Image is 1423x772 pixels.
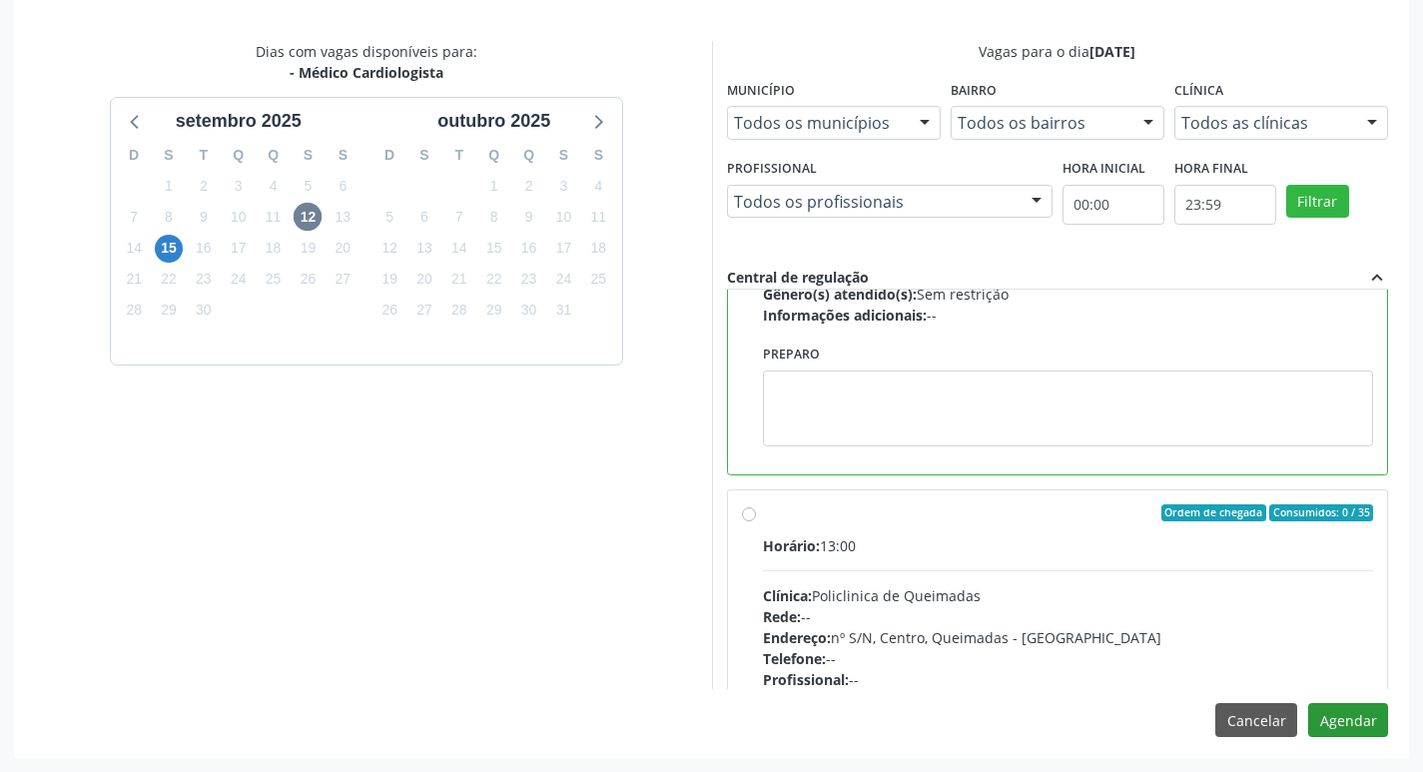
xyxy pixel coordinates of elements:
span: terça-feira, 30 de setembro de 2025 [190,297,218,325]
span: quarta-feira, 22 de outubro de 2025 [480,266,508,294]
span: segunda-feira, 15 de setembro de 2025 [155,235,183,263]
span: domingo, 14 de setembro de 2025 [120,235,148,263]
span: segunda-feira, 1 de setembro de 2025 [155,172,183,200]
div: -- [763,606,1374,627]
span: terça-feira, 2 de setembro de 2025 [190,172,218,200]
i: expand_less [1366,267,1388,289]
div: setembro 2025 [168,108,310,135]
span: quarta-feira, 8 de outubro de 2025 [480,203,508,231]
div: Policlinica de Queimadas [763,585,1374,606]
label: Clínica [1174,76,1223,107]
div: Q [221,140,256,171]
div: -- [763,305,1374,326]
div: -- [763,648,1374,669]
button: Filtrar [1286,185,1349,219]
span: quinta-feira, 11 de setembro de 2025 [260,203,288,231]
button: Cancelar [1215,703,1297,737]
span: sexta-feira, 3 de outubro de 2025 [549,172,577,200]
span: domingo, 28 de setembro de 2025 [120,297,148,325]
span: quarta-feira, 3 de setembro de 2025 [225,172,253,200]
span: segunda-feira, 22 de setembro de 2025 [155,266,183,294]
span: domingo, 7 de setembro de 2025 [120,203,148,231]
span: Profissional: [763,670,849,689]
span: sexta-feira, 26 de setembro de 2025 [294,266,322,294]
span: Informações adicionais: [763,306,927,325]
div: Vagas para o dia [727,41,1389,62]
div: S [546,140,581,171]
span: domingo, 26 de outubro de 2025 [375,297,403,325]
label: Hora final [1174,154,1248,185]
span: sexta-feira, 19 de setembro de 2025 [294,235,322,263]
span: sábado, 25 de outubro de 2025 [584,266,612,294]
span: segunda-feira, 8 de setembro de 2025 [155,203,183,231]
span: quarta-feira, 10 de setembro de 2025 [225,203,253,231]
span: Clínica: [763,586,812,605]
div: nº S/N, Centro, Queimadas - [GEOGRAPHIC_DATA] [763,627,1374,648]
span: domingo, 5 de outubro de 2025 [375,203,403,231]
div: - Médico Cardiologista [256,62,477,83]
div: outubro 2025 [429,108,558,135]
span: sexta-feira, 17 de outubro de 2025 [549,235,577,263]
div: S [326,140,360,171]
span: Todos as clínicas [1181,113,1347,133]
span: segunda-feira, 13 de outubro de 2025 [410,235,438,263]
span: segunda-feira, 29 de setembro de 2025 [155,297,183,325]
span: quinta-feira, 4 de setembro de 2025 [260,172,288,200]
span: sexta-feira, 12 de setembro de 2025 [294,203,322,231]
div: T [441,140,476,171]
span: domingo, 12 de outubro de 2025 [375,235,403,263]
span: terça-feira, 23 de setembro de 2025 [190,266,218,294]
span: quinta-feira, 30 de outubro de 2025 [515,297,543,325]
div: Q [256,140,291,171]
label: Hora inicial [1063,154,1145,185]
input: Selecione o horário [1063,185,1164,225]
span: terça-feira, 9 de setembro de 2025 [190,203,218,231]
label: Profissional [727,154,817,185]
span: sábado, 4 de outubro de 2025 [584,172,612,200]
span: quinta-feira, 2 de outubro de 2025 [515,172,543,200]
span: sábado, 11 de outubro de 2025 [584,203,612,231]
span: Gênero(s) atendido(s): [763,285,917,304]
span: quarta-feira, 1 de outubro de 2025 [480,172,508,200]
span: Ordem de chegada [1161,504,1266,522]
span: Todos os bairros [958,113,1123,133]
div: Central de regulação [727,267,869,289]
div: S [581,140,616,171]
div: Sem restrição [763,284,1374,305]
div: 13:00 [763,535,1374,556]
span: quinta-feira, 18 de setembro de 2025 [260,235,288,263]
span: terça-feira, 28 de outubro de 2025 [445,297,473,325]
span: sábado, 18 de outubro de 2025 [584,235,612,263]
span: domingo, 21 de setembro de 2025 [120,266,148,294]
div: D [372,140,407,171]
span: segunda-feira, 27 de outubro de 2025 [410,297,438,325]
span: quarta-feira, 15 de outubro de 2025 [480,235,508,263]
span: quinta-feira, 25 de setembro de 2025 [260,266,288,294]
span: segunda-feira, 6 de outubro de 2025 [410,203,438,231]
span: terça-feira, 14 de outubro de 2025 [445,235,473,263]
div: S [152,140,187,171]
span: quinta-feira, 23 de outubro de 2025 [515,266,543,294]
label: Município [727,76,795,107]
span: sábado, 27 de setembro de 2025 [329,266,356,294]
span: sexta-feira, 31 de outubro de 2025 [549,297,577,325]
span: quarta-feira, 24 de setembro de 2025 [225,266,253,294]
span: domingo, 19 de outubro de 2025 [375,266,403,294]
div: S [407,140,442,171]
span: terça-feira, 16 de setembro de 2025 [190,235,218,263]
span: Todos os profissionais [734,192,1012,212]
span: Horário: [763,536,820,555]
div: -- [763,669,1374,690]
span: [DATE] [1089,42,1135,61]
span: quarta-feira, 17 de setembro de 2025 [225,235,253,263]
div: D [117,140,152,171]
button: Agendar [1308,703,1388,737]
span: quinta-feira, 16 de outubro de 2025 [515,235,543,263]
span: sábado, 20 de setembro de 2025 [329,235,356,263]
span: quinta-feira, 9 de outubro de 2025 [515,203,543,231]
span: Todos os municípios [734,113,900,133]
span: Consumidos: 0 / 35 [1269,504,1373,522]
span: terça-feira, 7 de outubro de 2025 [445,203,473,231]
span: sábado, 6 de setembro de 2025 [329,172,356,200]
input: Selecione o horário [1174,185,1276,225]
